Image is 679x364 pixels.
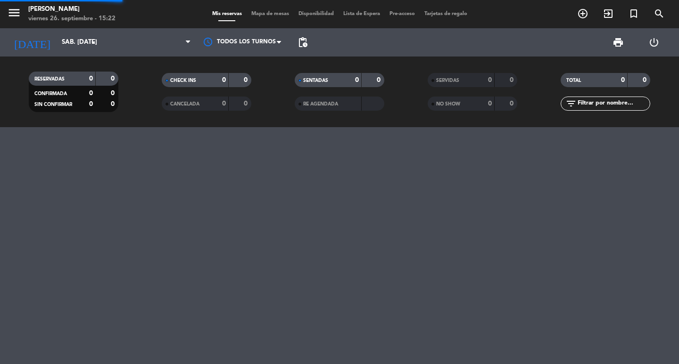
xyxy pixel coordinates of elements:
[34,102,72,107] span: SIN CONFIRMAR
[613,37,624,48] span: print
[297,37,308,48] span: pending_actions
[88,37,99,48] i: arrow_drop_down
[111,75,116,82] strong: 0
[247,11,294,16] span: Mapa de mesas
[636,28,672,57] div: LOG OUT
[89,75,93,82] strong: 0
[34,77,65,81] span: RESERVADAS
[207,11,247,16] span: Mis reservas
[577,98,650,109] input: Filtrar por nombre...
[7,6,21,20] i: menu
[89,101,93,107] strong: 0
[28,14,116,24] div: viernes 26. septiembre - 15:22
[294,11,339,16] span: Disponibilidad
[628,8,639,19] i: turned_in_not
[510,77,515,83] strong: 0
[385,11,420,16] span: Pre-acceso
[436,102,460,106] span: NO SHOW
[355,77,359,83] strong: 0
[222,100,226,107] strong: 0
[111,101,116,107] strong: 0
[436,78,459,83] span: SERVIDAS
[244,77,249,83] strong: 0
[377,77,382,83] strong: 0
[170,102,199,106] span: CANCELADA
[28,5,116,14] div: [PERSON_NAME]
[565,98,577,109] i: filter_list
[7,6,21,23] button: menu
[34,91,67,96] span: CONFIRMADA
[566,78,581,83] span: TOTAL
[488,77,492,83] strong: 0
[7,32,57,53] i: [DATE]
[170,78,196,83] span: CHECK INS
[577,8,588,19] i: add_circle_outline
[303,102,338,106] span: RE AGENDADA
[89,90,93,97] strong: 0
[111,90,116,97] strong: 0
[510,100,515,107] strong: 0
[654,8,665,19] i: search
[222,77,226,83] strong: 0
[244,100,249,107] strong: 0
[643,77,648,83] strong: 0
[303,78,328,83] span: SENTADAS
[603,8,614,19] i: exit_to_app
[420,11,472,16] span: Tarjetas de regalo
[488,100,492,107] strong: 0
[621,77,625,83] strong: 0
[339,11,385,16] span: Lista de Espera
[648,37,660,48] i: power_settings_new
